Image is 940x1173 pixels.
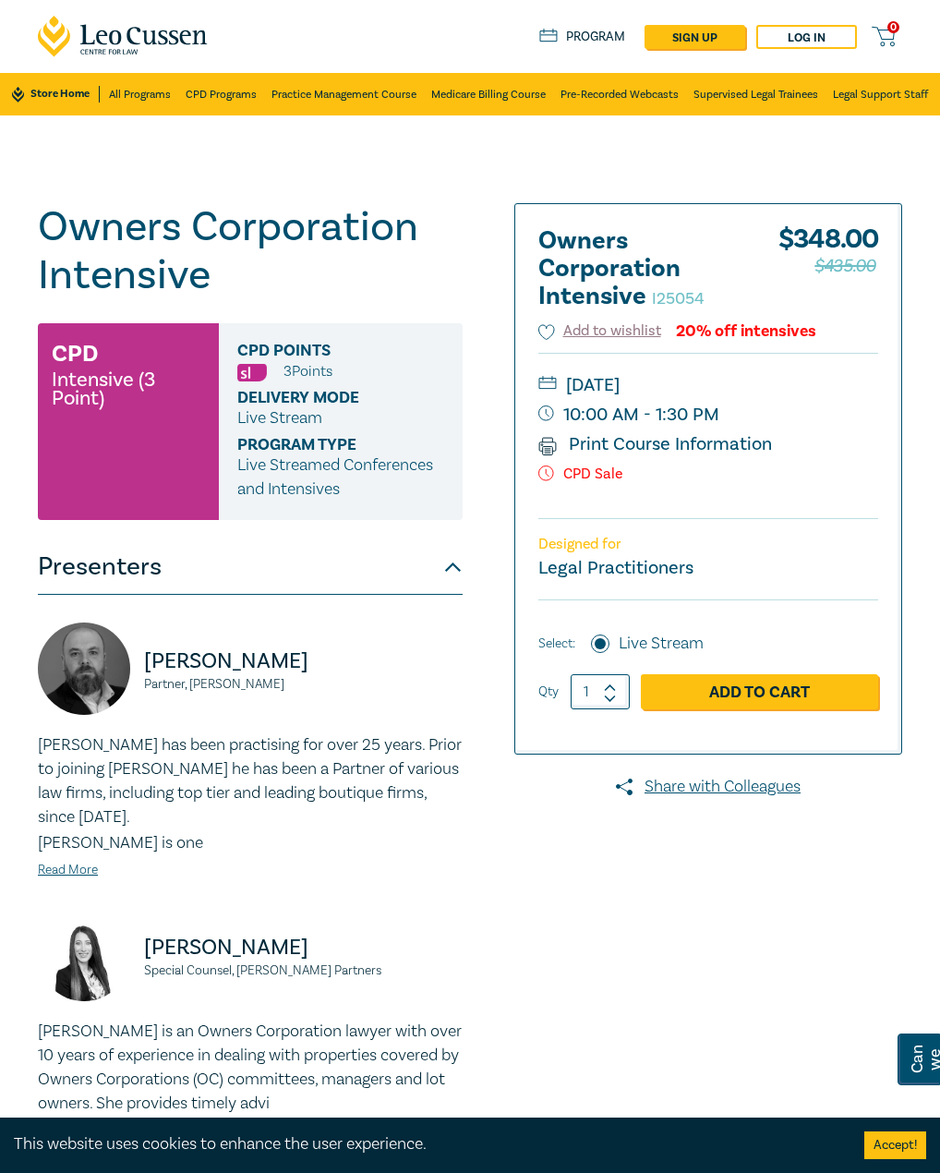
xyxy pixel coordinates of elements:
[271,73,416,115] a: Practice Management Course
[38,831,463,855] p: [PERSON_NAME] is one
[652,288,705,309] small: I25054
[237,407,322,429] span: Live Stream
[38,539,463,595] button: Presenters
[538,400,878,429] small: 10:00 AM - 1:30 PM
[538,432,772,456] a: Print Course Information
[144,678,463,691] small: Partner, [PERSON_NAME]
[237,342,408,359] span: CPD Points
[12,86,100,103] a: Store Home
[538,320,661,342] button: Add to wishlist
[538,227,741,310] h2: Owners Corporation Intensive
[38,203,463,299] h1: Owners Corporation Intensive
[14,1132,837,1156] div: This website uses cookies to enhance the user experience.
[619,632,704,656] label: Live Stream
[38,1020,463,1116] p: [PERSON_NAME] is an Owners Corporation lawyer with over 10 years of experience in dealing with pr...
[645,25,745,49] a: sign up
[237,364,267,381] img: Substantive Law
[571,674,630,709] input: 1
[756,25,857,49] a: Log in
[52,370,205,407] small: Intensive (3 Point)
[38,733,463,829] p: [PERSON_NAME] has been practising for over 25 years. Prior to joining [PERSON_NAME] he has been a...
[887,21,899,33] span: 0
[778,227,878,320] div: $ 348.00
[144,933,463,962] p: [PERSON_NAME]
[814,251,875,281] span: $435.00
[514,775,902,799] a: Share with Colleagues
[864,1131,926,1159] button: Accept cookies
[538,556,693,580] small: Legal Practitioners
[833,73,928,115] a: Legal Support Staff
[144,647,463,676] p: [PERSON_NAME]
[538,682,559,702] label: Qty
[186,73,257,115] a: CPD Programs
[237,389,408,406] span: Delivery Mode
[641,674,878,709] a: Add to Cart
[539,29,625,45] a: Program
[237,453,444,502] p: Live Streamed Conferences and Intensives
[693,73,818,115] a: Supervised Legal Trainees
[560,73,679,115] a: Pre-Recorded Webcasts
[144,964,463,977] small: Special Counsel, [PERSON_NAME] Partners
[538,466,878,483] p: CPD Sale
[38,862,98,878] a: Read More
[237,436,408,453] span: Program type
[538,634,575,654] span: Select:
[538,536,878,553] p: Designed for
[38,909,130,1001] img: https://s3.ap-southeast-2.amazonaws.com/leo-cussen-store-production-content/Contacts/Deborah%20An...
[52,337,98,370] h3: CPD
[109,73,171,115] a: All Programs
[38,623,130,715] img: https://s3.ap-southeast-2.amazonaws.com/leo-cussen-store-production-content/Contacts/Tim%20Graham...
[676,322,816,340] div: 20% off intensives
[283,359,332,383] li: 3 Point s
[538,370,878,400] small: [DATE]
[431,73,546,115] a: Medicare Billing Course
